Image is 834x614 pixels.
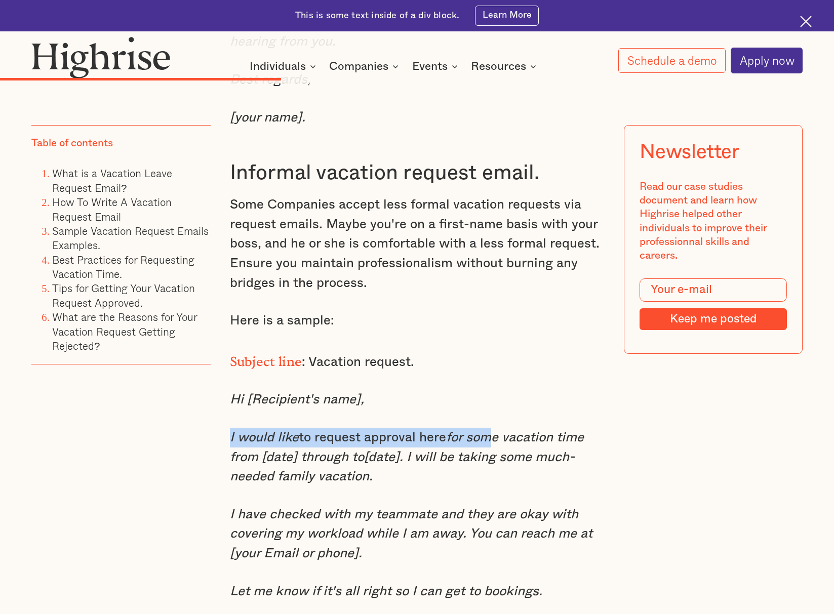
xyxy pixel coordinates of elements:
img: Cross icon [800,16,812,27]
h3: Informal vacation request email. [230,160,605,186]
div: Table of contents [31,136,113,150]
p: Some Companies accept less formal vacation requests via request emails. Maybe you're on a first-n... [230,195,605,293]
p: to request approval here [230,428,605,486]
em: Let me know if it's all right so I can get to bookings. [230,585,542,598]
form: Modal Form [640,278,786,330]
strong: Subject line [230,354,302,362]
em: I have checked with my teammate and they are okay with covering my workload while I am away. You ... [230,508,592,560]
a: Tips for Getting Your Vacation Request Approved. [52,280,195,310]
div: Companies [329,60,402,72]
a: Sample Vacation Request Emails Examples. [52,223,209,253]
a: Best Practices for Requesting Vacation Time. [52,252,194,282]
em: for some vacation time from [date] through to[date]. I will be taking some much-needed family vac... [230,431,584,483]
input: Keep me posted [640,308,786,330]
div: Individuals [250,60,319,72]
a: Schedule a demo [618,48,725,73]
a: What are the Reasons for Your Vacation Request Getting Rejected? [52,309,197,354]
p: Here is a sample: [230,311,605,331]
div: Individuals [250,60,306,72]
div: Read our case studies document and learn how Highrise helped other individuals to improve their p... [640,180,786,263]
input: Your e-mail [640,278,786,302]
em: Hi [Recipient's name], [230,393,364,406]
a: What is a Vacation Leave Request Email? [52,165,172,195]
div: Events [412,60,448,72]
p: : Vacation request. [230,349,605,372]
em: [your name]. [230,111,305,124]
div: Resources [471,60,526,72]
a: How To Write A Vacation Request Email [52,194,172,224]
em: I would like [230,431,299,444]
a: Learn More [475,6,539,25]
div: Events [412,60,461,72]
div: Companies [329,60,388,72]
img: Highrise logo [31,36,171,78]
div: Resources [471,60,539,72]
div: This is some text inside of a div block. [295,10,459,22]
div: Newsletter [640,141,739,164]
a: Apply now [731,48,803,73]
